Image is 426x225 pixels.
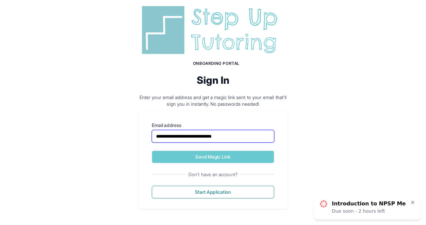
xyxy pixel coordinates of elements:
[186,171,240,178] span: Don't have an account?
[138,74,288,86] h2: Sign In
[152,151,274,163] button: Send Magic Link
[138,94,288,107] p: Enter your email address and get a magic link sent to your email that'll sign you in instantly. N...
[152,122,274,129] label: Email address
[145,61,288,66] h1: Onboarding Portal
[152,186,274,198] button: Start Application
[138,3,288,57] img: Step Up Tutoring horizontal logo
